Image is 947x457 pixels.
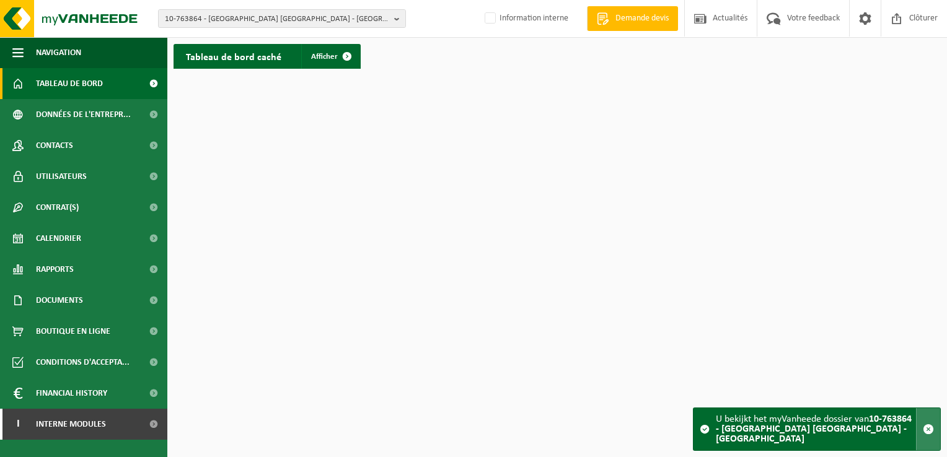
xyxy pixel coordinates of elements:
[301,44,359,69] a: Afficher
[174,44,294,68] h2: Tableau de bord caché
[36,192,79,223] span: Contrat(s)
[36,378,107,409] span: Financial History
[36,409,106,440] span: Interne modules
[716,408,916,450] div: U bekijkt het myVanheede dossier van
[612,12,672,25] span: Demande devis
[158,9,406,28] button: 10-763864 - [GEOGRAPHIC_DATA] [GEOGRAPHIC_DATA] - [GEOGRAPHIC_DATA]
[36,254,74,285] span: Rapports
[587,6,678,31] a: Demande devis
[36,347,130,378] span: Conditions d'accepta...
[12,409,24,440] span: I
[482,9,568,28] label: Information interne
[36,161,87,192] span: Utilisateurs
[36,130,73,161] span: Contacts
[36,223,81,254] span: Calendrier
[36,316,110,347] span: Boutique en ligne
[36,99,131,130] span: Données de l'entrepr...
[165,10,389,28] span: 10-763864 - [GEOGRAPHIC_DATA] [GEOGRAPHIC_DATA] - [GEOGRAPHIC_DATA]
[716,414,912,444] strong: 10-763864 - [GEOGRAPHIC_DATA] [GEOGRAPHIC_DATA] - [GEOGRAPHIC_DATA]
[36,285,83,316] span: Documents
[311,53,338,61] span: Afficher
[36,37,81,68] span: Navigation
[36,68,103,99] span: Tableau de bord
